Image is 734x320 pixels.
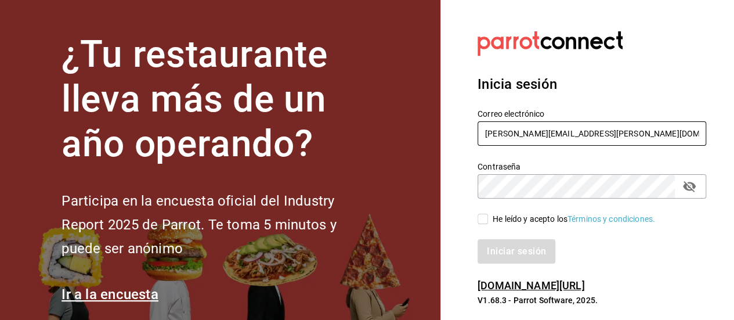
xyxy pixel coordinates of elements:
a: [DOMAIN_NAME][URL] [478,279,584,292]
a: Ir a la encuesta [62,286,158,303]
p: V1.68.3 - Parrot Software, 2025. [478,294,706,306]
h2: Participa en la encuesta oficial del Industry Report 2025 de Parrot. Te toma 5 minutos y puede se... [62,189,375,260]
label: Correo electrónico [478,110,706,118]
h3: Inicia sesión [478,74,706,95]
button: passwordField [679,177,699,196]
a: Términos y condiciones. [567,214,655,224]
input: Ingresa tu correo electrónico [478,121,706,146]
div: He leído y acepto los [493,213,655,225]
label: Contraseña [478,163,706,171]
h1: ¿Tu restaurante lleva más de un año operando? [62,33,375,166]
